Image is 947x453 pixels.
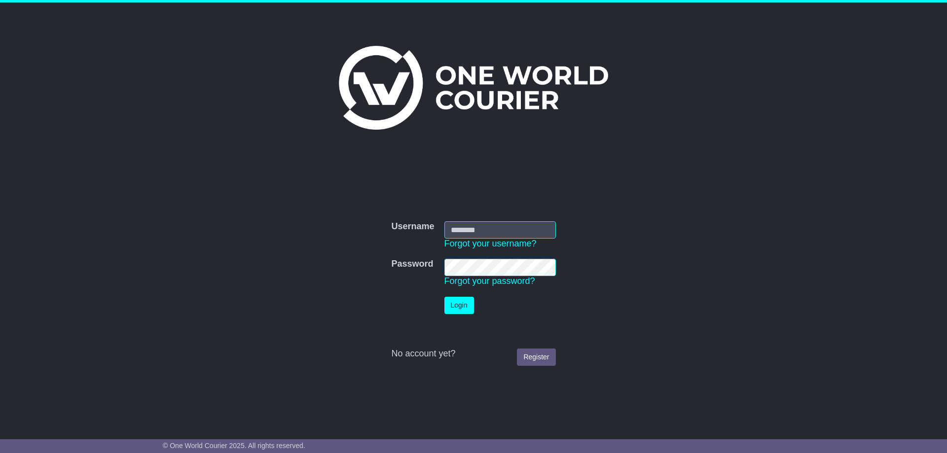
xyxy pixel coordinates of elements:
a: Forgot your username? [444,239,537,248]
label: Password [391,259,433,270]
a: Register [517,348,555,366]
a: Forgot your password? [444,276,535,286]
span: © One World Courier 2025. All rights reserved. [163,442,305,450]
div: No account yet? [391,348,555,359]
label: Username [391,221,434,232]
button: Login [444,297,474,314]
img: One World [339,46,608,130]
